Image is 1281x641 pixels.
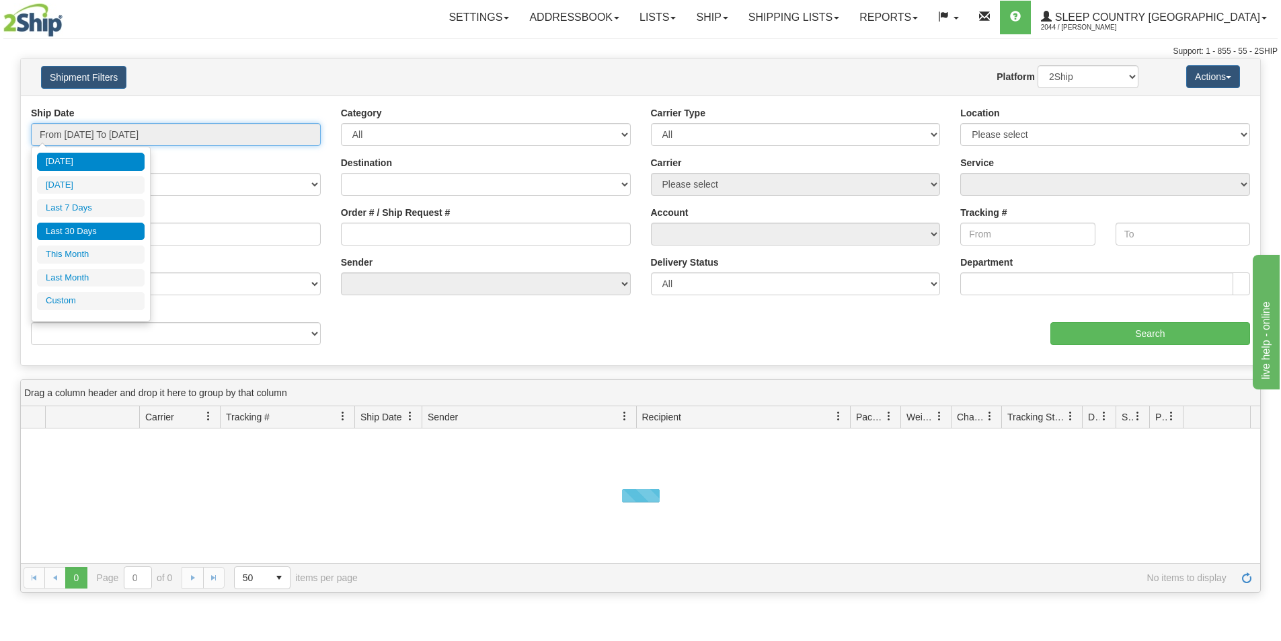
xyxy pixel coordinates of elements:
[41,66,126,89] button: Shipment Filters
[960,256,1013,269] label: Department
[1250,252,1280,389] iframe: chat widget
[399,405,422,428] a: Ship Date filter column settings
[21,380,1260,406] div: grid grouping header
[1088,410,1099,424] span: Delivery Status
[928,405,951,428] a: Weight filter column settings
[3,3,63,37] img: logo2044.jpg
[651,256,719,269] label: Delivery Status
[738,1,849,34] a: Shipping lists
[1050,322,1250,345] input: Search
[37,176,145,194] li: [DATE]
[960,156,994,169] label: Service
[978,405,1001,428] a: Charge filter column settings
[1126,405,1149,428] a: Shipment Issues filter column settings
[629,1,686,34] a: Lists
[1031,1,1277,34] a: Sleep Country [GEOGRAPHIC_DATA] 2044 / [PERSON_NAME]
[960,206,1007,219] label: Tracking #
[360,410,401,424] span: Ship Date
[1160,405,1183,428] a: Pickup Status filter column settings
[1186,65,1240,88] button: Actions
[37,153,145,171] li: [DATE]
[1236,567,1257,589] a: Refresh
[849,1,928,34] a: Reports
[37,223,145,241] li: Last 30 Days
[1041,21,1142,34] span: 2044 / [PERSON_NAME]
[31,106,75,120] label: Ship Date
[341,206,451,219] label: Order # / Ship Request #
[651,206,689,219] label: Account
[3,46,1278,57] div: Support: 1 - 855 - 55 - 2SHIP
[960,223,1095,246] input: From
[341,256,373,269] label: Sender
[197,405,220,428] a: Carrier filter column settings
[37,199,145,217] li: Last 7 Days
[1122,410,1133,424] span: Shipment Issues
[97,566,173,589] span: Page of 0
[642,410,681,424] span: Recipient
[878,405,900,428] a: Packages filter column settings
[1052,11,1260,23] span: Sleep Country [GEOGRAPHIC_DATA]
[438,1,519,34] a: Settings
[613,405,636,428] a: Sender filter column settings
[234,566,358,589] span: items per page
[1059,405,1082,428] a: Tracking Status filter column settings
[686,1,738,34] a: Ship
[1155,410,1167,424] span: Pickup Status
[428,410,458,424] span: Sender
[37,246,145,264] li: This Month
[37,269,145,287] li: Last Month
[377,572,1227,583] span: No items to display
[1007,410,1066,424] span: Tracking Status
[37,292,145,310] li: Custom
[145,410,174,424] span: Carrier
[332,405,354,428] a: Tracking # filter column settings
[234,566,290,589] span: Page sizes drop down
[243,571,260,585] span: 50
[268,567,290,589] span: select
[1116,223,1250,246] input: To
[519,1,629,34] a: Addressbook
[856,410,884,424] span: Packages
[226,410,270,424] span: Tracking #
[65,567,87,589] span: Page 0
[997,70,1035,83] label: Platform
[10,8,124,24] div: live help - online
[827,405,850,428] a: Recipient filter column settings
[341,106,382,120] label: Category
[957,410,985,424] span: Charge
[906,410,935,424] span: Weight
[651,106,705,120] label: Carrier Type
[341,156,392,169] label: Destination
[1093,405,1116,428] a: Delivery Status filter column settings
[960,106,999,120] label: Location
[651,156,682,169] label: Carrier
